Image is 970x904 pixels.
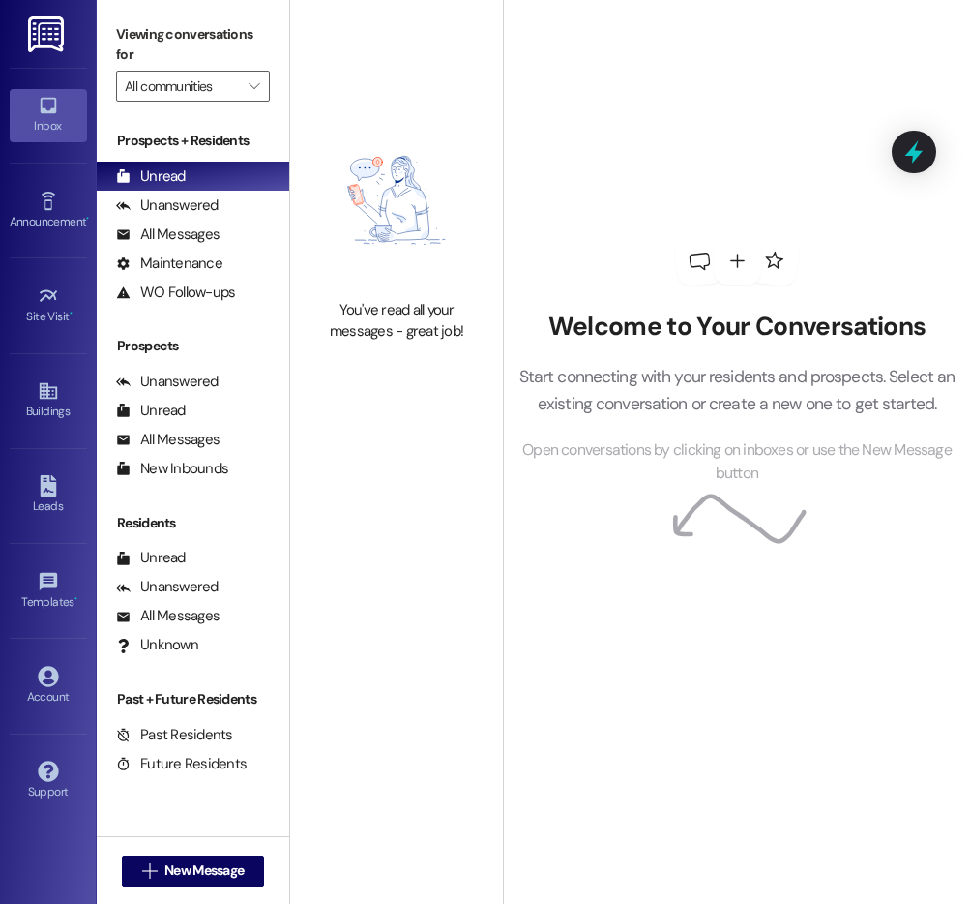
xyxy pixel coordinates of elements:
[116,19,270,71] label: Viewing conversations for
[116,577,219,597] div: Unanswered
[116,254,222,274] div: Maintenance
[125,71,239,102] input: All communities
[10,280,87,332] a: Site Visit •
[97,513,289,533] div: Residents
[97,336,289,356] div: Prospects
[116,725,233,745] div: Past Residents
[74,592,77,606] span: •
[116,283,235,303] div: WO Follow-ups
[517,363,956,418] p: Start connecting with your residents and prospects. Select an existing conversation or create a n...
[249,78,259,94] i: 
[122,856,265,887] button: New Message
[97,131,289,151] div: Prospects + Residents
[517,438,956,486] span: Open conversations by clicking on inboxes or use the New Message button
[116,225,220,245] div: All Messages
[97,689,289,709] div: Past + Future Residents
[10,89,87,141] a: Inbox
[86,212,89,226] span: •
[311,300,482,342] div: You've read all your messages - great job!
[116,430,220,450] div: All Messages
[517,312,956,343] h2: Welcome to Your Conversations
[10,469,87,522] a: Leads
[10,565,87,618] a: Templates •
[116,635,198,655] div: Unknown
[116,166,186,187] div: Unread
[116,401,186,421] div: Unread
[116,459,228,479] div: New Inbounds
[311,110,482,291] img: empty-state
[10,660,87,712] a: Account
[10,755,87,807] a: Support
[164,860,244,881] span: New Message
[116,372,219,392] div: Unanswered
[70,307,73,320] span: •
[28,16,68,52] img: ResiDesk Logo
[116,196,219,216] div: Unanswered
[116,606,220,626] div: All Messages
[116,754,247,774] div: Future Residents
[116,548,186,568] div: Unread
[142,863,157,879] i: 
[10,375,87,427] a: Buildings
